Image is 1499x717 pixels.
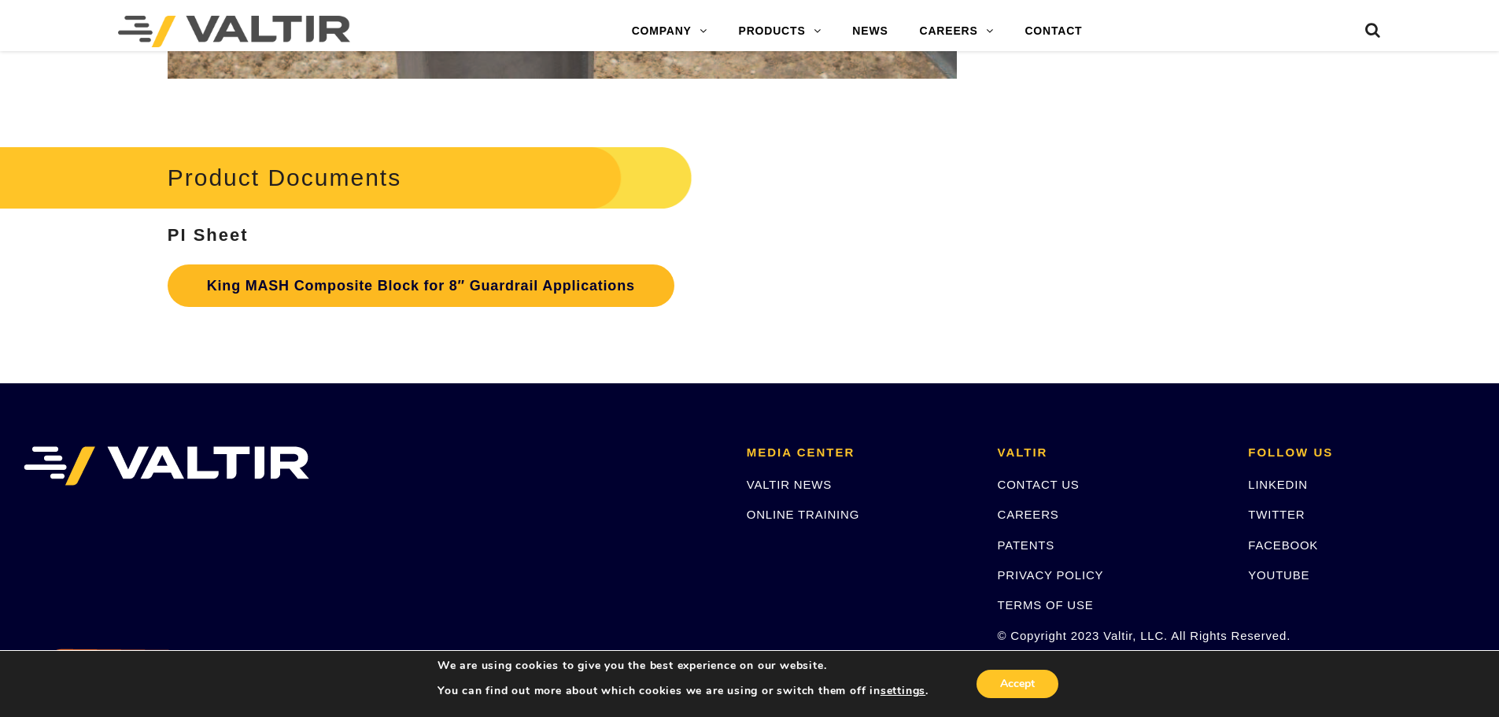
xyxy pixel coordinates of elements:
a: NEWS [836,16,903,47]
a: CAREERS [904,16,1010,47]
a: TERMS OF USE [998,598,1094,612]
img: Valtir [118,16,350,47]
a: CONTACT [1009,16,1098,47]
a: ONLINE TRAINING [747,508,859,521]
button: Accept [977,670,1058,698]
a: COMPANY [616,16,723,47]
a: YOUTUBE [1248,568,1309,582]
a: TWITTER [1248,508,1305,521]
p: © Copyright 2023 Valtir, LLC. All Rights Reserved. [998,626,1225,645]
a: CONTACT US [998,478,1080,491]
a: PRODUCTS [723,16,837,47]
a: FACEBOOK [1248,538,1318,552]
p: You can find out more about which cookies we are using or switch them off in . [438,684,929,698]
p: We are using cookies to give you the best experience on our website. [438,659,929,673]
a: PATENTS [998,538,1055,552]
img: VALTIR [24,446,309,486]
a: VALTIR NEWS [747,478,832,491]
h2: FOLLOW US [1248,446,1475,460]
a: PRIVACY POLICY [998,568,1104,582]
button: settings [881,684,925,698]
a: King MASH Composite Block for 8″ Guardrail Applications [168,264,674,307]
h2: VALTIR [998,446,1225,460]
a: CAREERS [998,508,1059,521]
h2: MEDIA CENTER [747,446,974,460]
a: LINKEDIN [1248,478,1308,491]
strong: PI Sheet [168,225,249,245]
